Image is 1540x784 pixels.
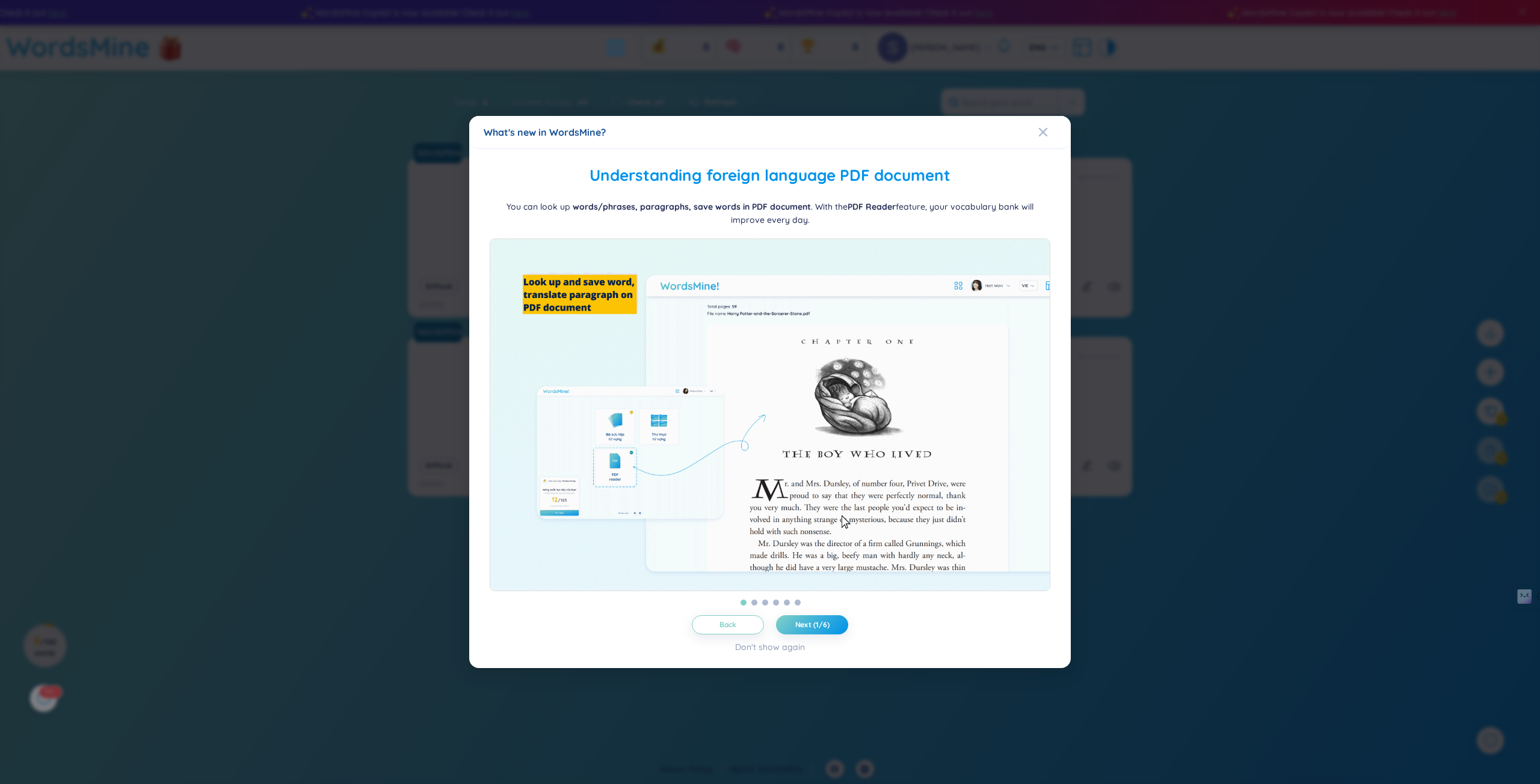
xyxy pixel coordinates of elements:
button: 4 [773,600,779,606]
button: 1 [741,600,747,606]
button: Back [692,615,764,634]
b: PDF Reader [848,201,896,212]
span: Next (1/6) [795,620,830,630]
span: Back [719,620,737,630]
h2: Understanding foreign language PDF document [484,163,1056,188]
button: Next (1/6) [776,615,848,634]
button: Close [1038,116,1071,148]
button: 6 [795,600,801,606]
b: words/phrases, paragraphs, save words in PDF document [573,201,811,212]
button: 5 [784,600,790,606]
span: You can look up . With the feature, your vocabulary bank will improve every day. [507,201,1033,225]
button: 2 [751,600,757,606]
div: What's new in WordsMine? [484,126,1056,139]
button: 3 [762,600,768,606]
div: Don't show again [735,640,805,654]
